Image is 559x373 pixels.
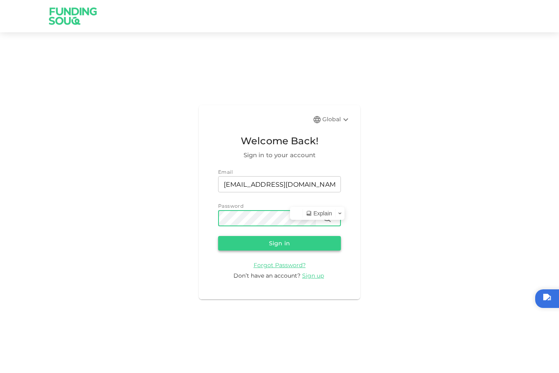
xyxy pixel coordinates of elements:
[322,115,351,124] div: Global
[218,169,233,175] span: Email
[218,236,341,251] button: Sign in
[218,150,341,160] span: Sign in to your account
[302,272,324,279] span: Sign up
[218,203,244,209] span: Password
[218,133,341,149] span: Welcome Back!
[254,261,306,269] a: Forgot Password?
[218,210,316,226] input: password
[218,176,341,192] input: email
[233,272,301,279] span: Don’t have an account?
